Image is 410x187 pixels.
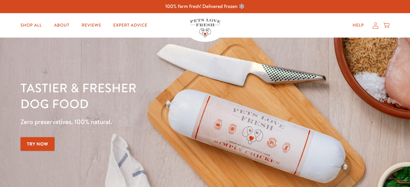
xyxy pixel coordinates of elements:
[77,19,106,31] a: Reviews
[20,116,267,127] p: Zero preservatives. 100% natural.
[16,19,47,31] a: Shop All
[348,19,369,31] a: Help
[108,19,152,31] a: Expert Advice
[20,137,55,151] a: Try Now
[49,19,74,31] a: About
[20,80,267,112] h1: Tastier & fresher dog food
[190,19,220,37] img: Pets Love Fresh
